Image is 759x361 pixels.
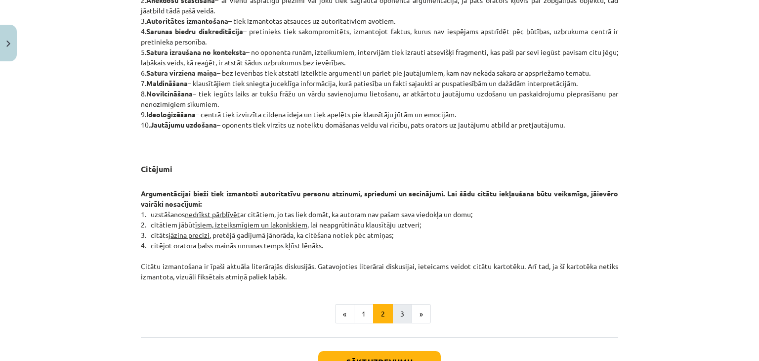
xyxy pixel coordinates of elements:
nav: Page navigation example [141,304,618,324]
button: » [412,304,431,324]
strong: Autoritātes izmantošana [146,16,228,25]
strong: Satura izraušana no konteksta [146,47,246,56]
u: nedrīkst pārblīvēt [185,210,240,219]
p: 1. uzstāšanos ar citātiem, jo tas liek domāt, ka autoram nav pašam sava viedokļa un domu; 2. citā... [141,178,618,282]
strong: Novilcināšana [146,89,193,98]
img: icon-close-lesson-0947bae3869378f0d4975bcd49f059093ad1ed9edebbc8119c70593378902aed.svg [6,41,10,47]
u: runas temps kļūst lēnāks. [246,241,323,250]
strong: Satura virziena maiņa [146,68,217,77]
button: « [335,304,354,324]
strong: Citējumi [141,164,172,174]
strong: Argumentācijai bieži tiek izmantoti autoritatīvu personu atzinumi, spriedumi un secinājumi. Lai š... [141,189,618,208]
strong: Jautājumu uzdošana [150,120,217,129]
strong: Ideoloģizēšana [146,110,196,119]
u: īsiem, izteiksmīgiem un lakoniskiem [195,220,307,229]
button: 2 [373,304,393,324]
strong: Sarunas biedru diskreditācija [146,27,243,36]
button: 3 [392,304,412,324]
strong: Maldināšana [146,79,188,88]
u: jāzina precīzi [169,230,210,239]
button: 1 [354,304,374,324]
